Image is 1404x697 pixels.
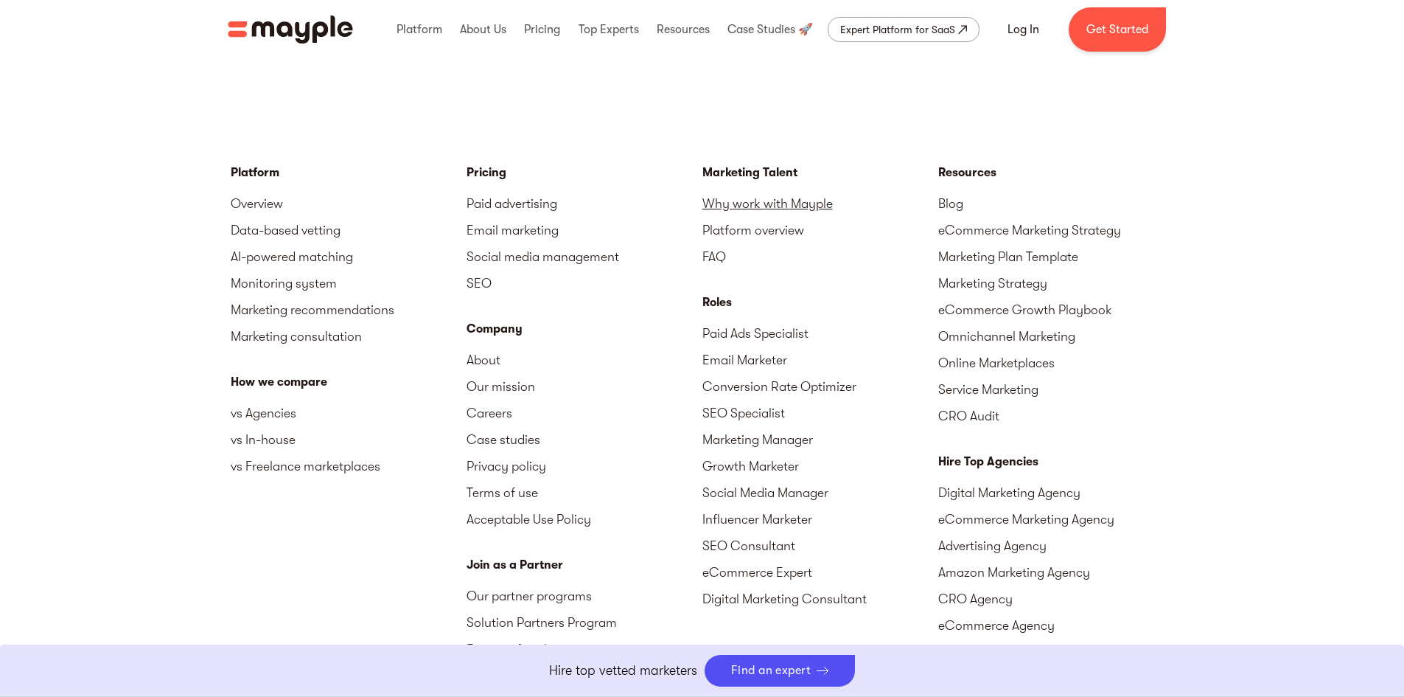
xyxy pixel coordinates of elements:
[467,373,702,400] a: Our mission
[702,190,938,217] a: Why work with Mayple
[938,297,1174,323] a: eCommerce Growth Playbook
[231,217,467,243] a: Data-based vetting
[653,6,713,53] div: Resources
[702,533,938,559] a: SEO Consultant
[467,556,702,574] div: Join as a Partner
[575,6,643,53] div: Top Experts
[702,400,938,426] a: SEO Specialist
[467,479,702,506] a: Terms of use
[467,217,702,243] a: Email marketing
[231,164,467,181] div: Platform
[467,609,702,636] a: Solution Partners Program
[702,294,938,311] div: Roles
[938,217,1174,243] a: eCommerce Marketing Strategy
[938,323,1174,350] a: Omnichannel Marketing
[702,479,938,506] a: Social Media Manager
[228,15,353,44] a: home
[828,17,979,42] a: Expert Platform for SaaS
[231,190,467,217] a: Overview
[231,323,467,350] a: Marketing consultation
[467,583,702,609] a: Our partner programs
[231,297,467,323] a: Marketing recommendations
[702,506,938,533] a: Influencer Marketer
[938,243,1174,270] a: Marketing Plan Template
[1139,526,1404,697] iframe: Chat Widget
[938,403,1174,429] a: CRO Audit
[467,636,702,662] a: Expert referral program
[938,533,1174,559] a: Advertising Agency
[467,453,702,479] a: Privacy policy
[702,243,938,270] a: FAQ
[840,21,955,38] div: Expert Platform for SaaS
[467,164,702,181] a: Pricing
[938,506,1174,533] a: eCommerce Marketing Agency
[938,612,1174,639] a: eCommerce Agency
[938,479,1174,506] a: Digital Marketing Agency
[702,320,938,347] a: Paid Ads Specialist
[228,15,353,44] img: Mayple logo
[938,376,1174,403] a: Service Marketing
[938,270,1174,297] a: Marketing Strategy
[231,243,467,270] a: AI-powered matching
[467,400,702,426] a: Careers
[938,586,1174,612] a: CRO Agency
[702,373,938,400] a: Conversion Rate Optimizer
[467,190,702,217] a: Paid advertising
[1069,7,1166,52] a: Get Started
[467,320,702,338] div: Company
[467,270,702,297] a: SEO
[231,373,467,391] div: How we compare
[702,426,938,453] a: Marketing Manager
[702,559,938,586] a: eCommerce Expert
[702,217,938,243] a: Platform overview
[990,12,1057,47] a: Log In
[393,6,446,53] div: Platform
[231,426,467,453] a: vs In-house
[702,586,938,612] a: Digital Marketing Consultant
[231,453,467,479] a: vs Freelance marketplaces
[467,506,702,533] a: Acceptable Use Policy
[938,350,1174,376] a: Online Marketplaces
[938,559,1174,586] a: Amazon Marketing Agency
[456,6,510,53] div: About Us
[231,270,467,297] a: Monitoring system
[702,453,938,479] a: Growth Marketer
[467,347,702,373] a: About
[467,426,702,453] a: Case studies
[938,164,1174,181] div: Resources
[467,243,702,270] a: Social media management
[520,6,564,53] div: Pricing
[231,400,467,426] a: vs Agencies
[702,347,938,373] a: Email Marketer
[938,453,1174,471] div: Hire Top Agencies
[938,190,1174,217] a: Blog
[938,639,1174,665] a: eCommerce SEO Agencies
[702,164,938,181] div: Marketing Talent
